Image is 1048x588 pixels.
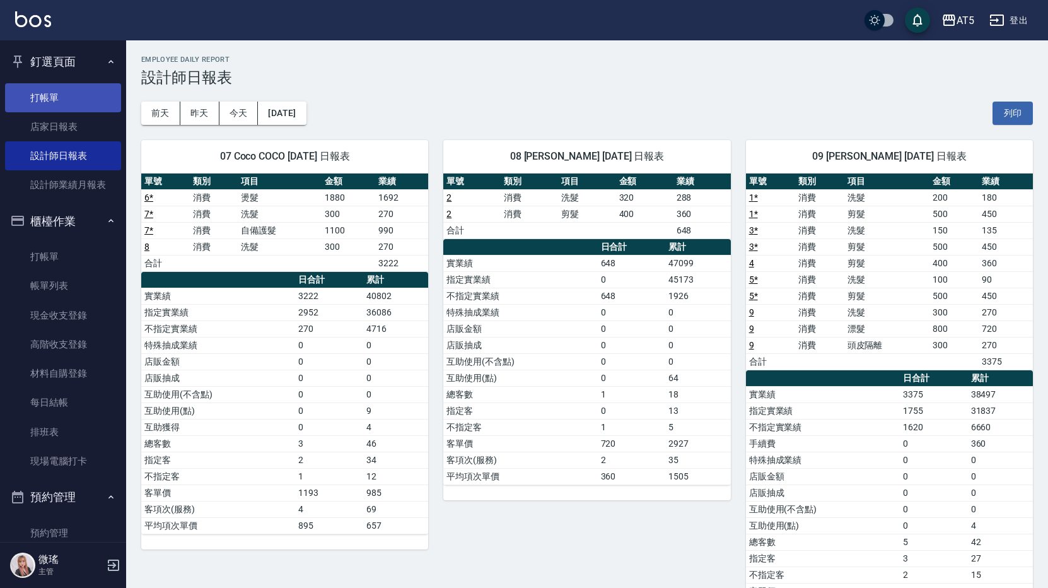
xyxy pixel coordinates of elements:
td: 34 [363,452,428,468]
th: 項目 [558,173,615,190]
td: 洗髮 [844,189,929,206]
button: 登出 [984,9,1033,32]
td: 總客數 [443,386,597,403]
td: 洗髮 [558,189,615,206]
td: 客單價 [141,485,295,501]
td: 450 [979,206,1033,222]
td: 13 [665,403,730,419]
td: 3375 [900,386,968,403]
td: 消費 [190,238,238,255]
td: 47099 [665,255,730,271]
button: 櫃檯作業 [5,205,121,238]
table: a dense table [443,239,730,485]
td: 消費 [795,189,844,206]
td: 不指定客 [141,468,295,485]
td: 4 [363,419,428,435]
td: 洗髮 [238,206,322,222]
td: 300 [322,238,375,255]
div: AT5 [957,13,974,28]
td: 店販金額 [141,353,295,370]
a: 店家日報表 [5,112,121,141]
td: 0 [598,353,666,370]
td: 消費 [795,337,844,353]
td: 990 [375,222,429,238]
td: 36086 [363,304,428,320]
span: 07 Coco COCO [DATE] 日報表 [156,150,413,163]
a: 預約管理 [5,519,121,548]
a: 9 [749,324,754,334]
td: 400 [929,255,979,271]
td: 0 [598,403,666,419]
th: 金額 [322,173,375,190]
td: 3222 [375,255,429,271]
td: 1880 [322,189,375,206]
td: 0 [295,386,363,403]
button: 預約管理 [5,481,121,514]
td: 648 [598,255,666,271]
h2: Employee Daily Report [141,56,1033,64]
td: 0 [598,337,666,353]
a: 2 [446,209,451,219]
th: 累計 [968,370,1033,387]
button: 今天 [219,102,259,125]
td: 指定實業績 [141,304,295,320]
td: 剪髮 [558,206,615,222]
td: 實業績 [443,255,597,271]
td: 頭皮隔離 [844,337,929,353]
td: 360 [979,255,1033,271]
td: 0 [665,304,730,320]
td: 400 [616,206,673,222]
td: 40802 [363,288,428,304]
td: 0 [295,419,363,435]
td: 1 [295,468,363,485]
td: 360 [598,468,666,485]
td: 客單價 [443,435,597,452]
th: 業績 [979,173,1033,190]
td: 指定實業績 [746,403,900,419]
td: 0 [900,468,968,485]
td: 洗髮 [844,304,929,320]
td: 300 [929,304,979,320]
td: 4 [295,501,363,517]
td: 實業績 [746,386,900,403]
td: 不指定客 [443,419,597,435]
a: 排班表 [5,418,121,447]
td: 洗髮 [844,271,929,288]
td: 0 [598,304,666,320]
td: 消費 [795,320,844,337]
td: 69 [363,501,428,517]
td: 1100 [322,222,375,238]
td: 店販抽成 [746,485,900,501]
td: 0 [363,386,428,403]
td: 互助使用(不含點) [746,501,900,517]
td: 100 [929,271,979,288]
td: 3 [900,550,968,567]
td: 互助獲得 [141,419,295,435]
a: 設計師日報表 [5,141,121,170]
td: 1620 [900,419,968,435]
span: 08 [PERSON_NAME] [DATE] 日報表 [458,150,715,163]
td: 360 [673,206,731,222]
td: 合計 [746,353,795,370]
td: 300 [929,337,979,353]
h5: 微瑤 [38,553,103,566]
td: 剪髮 [844,288,929,304]
td: 35 [665,452,730,468]
td: 500 [929,238,979,255]
td: 360 [968,435,1033,452]
p: 主管 [38,566,103,577]
td: 180 [979,189,1033,206]
th: 累計 [363,272,428,288]
th: 業績 [375,173,429,190]
td: 38497 [968,386,1033,403]
th: 日合計 [598,239,666,256]
td: 消費 [190,222,238,238]
td: 270 [979,304,1033,320]
td: 互助使用(點) [141,403,295,419]
td: 不指定實業績 [141,320,295,337]
td: 450 [979,288,1033,304]
a: 打帳單 [5,83,121,112]
td: 0 [968,468,1033,485]
td: 合計 [443,222,501,238]
td: 自備護髮 [238,222,322,238]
